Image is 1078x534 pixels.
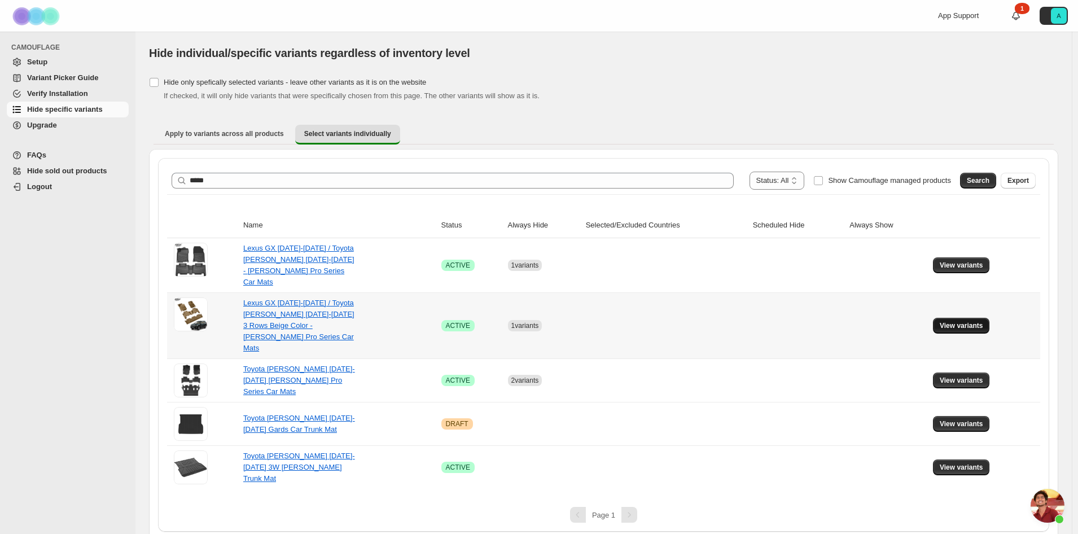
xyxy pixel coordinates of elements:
[1057,12,1061,19] text: A
[940,376,983,385] span: View variants
[967,176,989,185] span: Search
[1001,173,1036,189] button: Export
[9,1,65,32] img: Camouflage
[7,86,129,102] a: Verify Installation
[1031,489,1064,523] div: Open chat
[27,167,107,175] span: Hide sold out products
[933,257,990,273] button: View variants
[940,321,983,330] span: View variants
[1010,10,1022,21] a: 1
[164,91,540,100] span: If checked, it will only hide variants that were specifically chosen from this page. The other va...
[750,213,847,238] th: Scheduled Hide
[27,105,103,113] span: Hide specific variants
[960,173,996,189] button: Search
[7,102,129,117] a: Hide specific variants
[438,213,505,238] th: Status
[27,58,47,66] span: Setup
[240,213,438,238] th: Name
[933,318,990,334] button: View variants
[27,151,46,159] span: FAQs
[592,511,615,519] span: Page 1
[940,261,983,270] span: View variants
[1051,8,1067,24] span: Avatar with initials A
[938,11,979,20] span: App Support
[7,117,129,133] a: Upgrade
[27,182,52,191] span: Logout
[933,416,990,432] button: View variants
[1015,3,1029,14] div: 1
[511,377,539,384] span: 2 variants
[7,179,129,195] a: Logout
[11,43,130,52] span: CAMOUFLAGE
[511,322,539,330] span: 1 variants
[27,73,98,82] span: Variant Picker Guide
[505,213,582,238] th: Always Hide
[846,213,930,238] th: Always Show
[167,507,1040,523] nav: Pagination
[7,163,129,179] a: Hide sold out products
[243,414,355,434] a: Toyota [PERSON_NAME] [DATE]-[DATE] Gards Car Trunk Mat
[243,452,355,483] a: Toyota [PERSON_NAME] [DATE]-[DATE] 3W [PERSON_NAME] Trunk Mat
[446,463,470,472] span: ACTIVE
[940,463,983,472] span: View variants
[446,321,470,330] span: ACTIVE
[1040,7,1068,25] button: Avatar with initials A
[156,125,293,143] button: Apply to variants across all products
[165,129,284,138] span: Apply to variants across all products
[174,243,208,277] img: Lexus GX 2010-2024 / Toyota Prado 2010-2024 - Adrian Pro Series Car Mats
[243,365,355,396] a: Toyota [PERSON_NAME] [DATE]-[DATE] [PERSON_NAME] Pro Series Car Mats
[27,89,88,98] span: Verify Installation
[295,125,400,145] button: Select variants individually
[7,54,129,70] a: Setup
[7,70,129,86] a: Variant Picker Guide
[27,121,57,129] span: Upgrade
[243,299,354,352] a: Lexus GX [DATE]-[DATE] / Toyota [PERSON_NAME] [DATE]-[DATE] 3 Rows Beige Color - [PERSON_NAME] Pr...
[304,129,391,138] span: Select variants individually
[511,261,539,269] span: 1 variants
[164,78,426,86] span: Hide only spefically selected variants - leave other variants as it is on the website
[828,176,951,185] span: Show Camouflage managed products
[446,261,470,270] span: ACTIVE
[174,297,208,331] img: Lexus GX 2010-2023 / Toyota Prado 2010-2023 3 Rows Beige Color - Adrian Pro Series Car Mats
[933,459,990,475] button: View variants
[446,419,468,428] span: DRAFT
[446,376,470,385] span: ACTIVE
[940,419,983,428] span: View variants
[243,244,354,286] a: Lexus GX [DATE]-[DATE] / Toyota [PERSON_NAME] [DATE]-[DATE] - [PERSON_NAME] Pro Series Car Mats
[933,373,990,388] button: View variants
[149,47,470,59] span: Hide individual/specific variants regardless of inventory level
[1007,176,1029,185] span: Export
[582,213,750,238] th: Selected/Excluded Countries
[7,147,129,163] a: FAQs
